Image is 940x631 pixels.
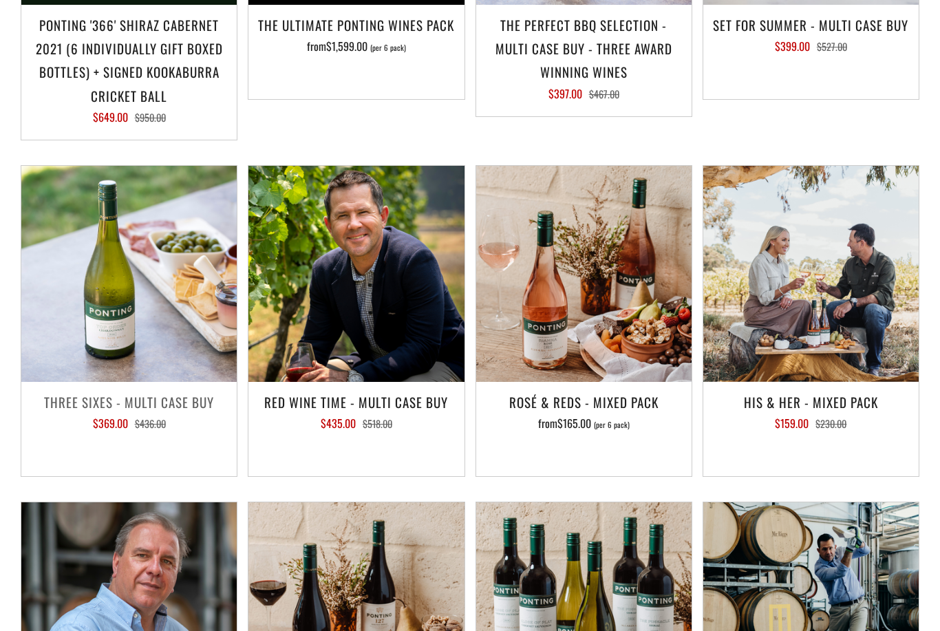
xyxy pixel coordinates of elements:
[538,415,630,431] span: from
[248,13,464,82] a: The Ultimate Ponting Wines Pack from$1,599.00 (per 6 pack)
[28,13,230,107] h3: Ponting '366' Shiraz Cabernet 2021 (6 individually gift boxed bottles) + SIGNED KOOKABURRA CRICKE...
[594,421,630,429] span: (per 6 pack)
[703,390,919,459] a: His & Her - Mixed Pack $159.00 $230.00
[476,390,692,459] a: Rosé & Reds - Mixed Pack from$165.00 (per 6 pack)
[476,13,692,99] a: The perfect BBQ selection - MULTI CASE BUY - Three award winning wines $397.00 $467.00
[775,415,809,431] span: $159.00
[307,38,406,54] span: from
[248,390,464,459] a: Red Wine Time - Multi Case Buy $435.00 $518.00
[93,415,128,431] span: $369.00
[815,416,846,431] span: $230.00
[255,390,457,414] h3: Red Wine Time - Multi Case Buy
[93,109,128,125] span: $649.00
[363,416,392,431] span: $518.00
[703,13,919,82] a: Set For Summer - Multi Case Buy $399.00 $527.00
[135,110,166,125] span: $950.00
[710,13,912,36] h3: Set For Summer - Multi Case Buy
[326,38,367,54] span: $1,599.00
[483,390,685,414] h3: Rosé & Reds - Mixed Pack
[321,415,356,431] span: $435.00
[135,416,166,431] span: $436.00
[28,390,230,414] h3: Three Sixes - Multi Case Buy
[710,390,912,414] h3: His & Her - Mixed Pack
[483,13,685,84] h3: The perfect BBQ selection - MULTI CASE BUY - Three award winning wines
[775,38,810,54] span: $399.00
[548,85,582,102] span: $397.00
[589,87,619,101] span: $467.00
[255,13,457,36] h3: The Ultimate Ponting Wines Pack
[21,13,237,122] a: Ponting '366' Shiraz Cabernet 2021 (6 individually gift boxed bottles) + SIGNED KOOKABURRA CRICKE...
[557,415,591,431] span: $165.00
[817,39,847,54] span: $527.00
[370,44,406,52] span: (per 6 pack)
[21,390,237,459] a: Three Sixes - Multi Case Buy $369.00 $436.00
